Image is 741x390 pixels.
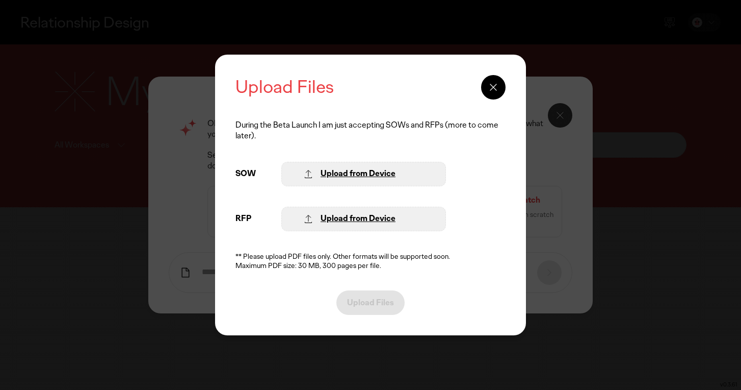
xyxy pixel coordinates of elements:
div: SOW [235,168,271,179]
div: ** Please upload PDF files only. Other formats will be supported soon. Maximum PDF size: 30 MB, 3... [235,252,506,270]
div: Upload Files [235,75,471,100]
div: During the Beta Launch I am just accepting SOWs and RFPs (more to come later). [235,120,506,141]
button: Upload Files [336,290,405,315]
p: Upload Files [347,299,394,307]
div: Upload from Device [321,168,395,179]
div: Upload from Device [321,213,395,224]
div: RFP [235,213,271,224]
